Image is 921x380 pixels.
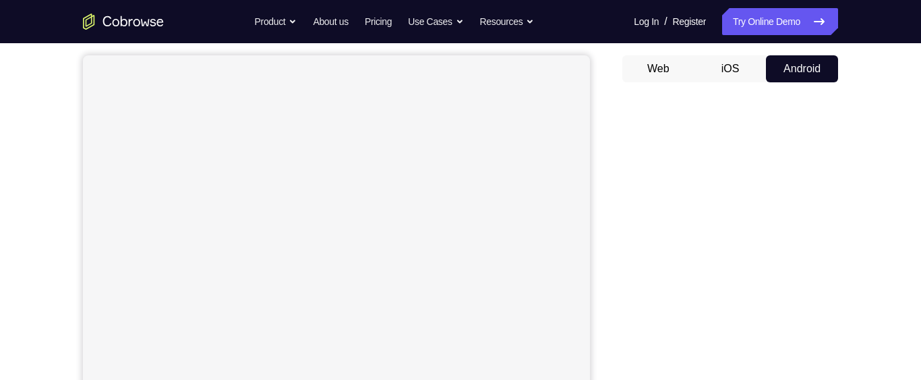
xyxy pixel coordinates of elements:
button: Android [766,55,838,82]
a: Try Online Demo [722,8,838,35]
a: Register [673,8,706,35]
a: Pricing [365,8,392,35]
a: Go to the home page [83,13,164,30]
button: Resources [480,8,535,35]
span: / [664,13,667,30]
button: iOS [694,55,767,82]
a: About us [313,8,348,35]
a: Log In [634,8,659,35]
button: Web [622,55,694,82]
button: Use Cases [408,8,463,35]
button: Product [255,8,297,35]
